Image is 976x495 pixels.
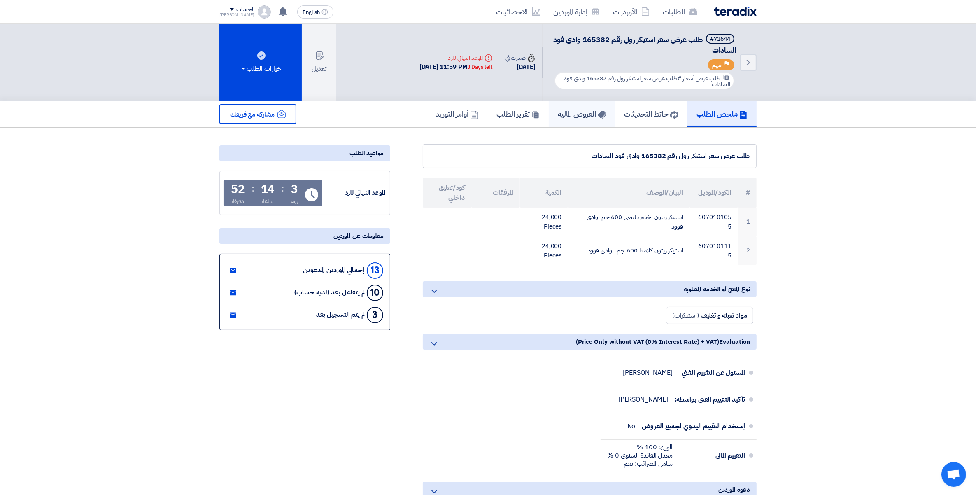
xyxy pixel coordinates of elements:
span: #طلب عرض سعر استيكر رول رقم 165382 وادى فود السادات [564,74,730,89]
div: إجمالي الموردين المدعوين [303,266,364,274]
div: [PERSON_NAME] [618,395,668,404]
a: العروض الماليه [549,101,615,127]
th: كود/تعليق داخلي [423,178,471,208]
div: 14 [261,184,275,195]
td: 24,000 Pieces [520,236,568,265]
th: الكمية [520,178,568,208]
div: دقيقة [232,197,245,205]
div: معدل الفائدة السنوي 0 % [607,451,673,460]
span: English [303,9,320,15]
td: 6070101115 [689,236,738,265]
span: مهم [712,61,722,69]
a: حائط التحديثات [615,101,687,127]
a: تقرير الطلب [487,101,549,127]
span: دعوة الموردين [718,485,750,494]
h5: طلب عرض سعر استيكر رول رقم 165382 وادى فود السادات [553,34,736,55]
div: يوم [291,197,298,205]
div: 3 [367,307,383,323]
td: استيكر زيتون كلاماتا 600 جم وادى فوود [568,236,689,265]
div: #71644 [710,36,730,42]
div: : [252,181,254,196]
span: نوع المنتج أو الخدمة المطلوبة [684,285,750,294]
div: [DATE] [506,62,536,72]
td: 24,000 Pieces [520,208,568,236]
div: المسئول عن التقييم الفني [679,363,745,383]
div: [PERSON_NAME] [623,369,673,377]
div: [DATE] 11:59 PM [419,62,492,72]
div: [PERSON_NAME] [219,13,254,17]
div: 10 [367,285,383,301]
a: أوامر التوريد [426,101,487,127]
div: تأكيد التقييم الفني بواسطة: [675,390,745,409]
div: : [281,181,284,196]
div: الحساب [236,6,254,13]
span: (استيكرات) [672,311,699,320]
button: English [297,5,333,19]
td: 2 [738,236,757,265]
img: Teradix logo [714,7,757,16]
div: 3 Days left [467,63,493,71]
a: ملخص الطلب [687,101,757,127]
h5: العروض الماليه [558,109,606,119]
div: معلومات عن الموردين [219,228,390,244]
div: خيارات الطلب [240,64,281,74]
div: Open chat [941,462,966,487]
a: الاحصائيات [489,2,547,21]
span: طلب عرض أسعار [683,74,721,83]
div: 52 [231,184,245,195]
div: الموعد النهائي للرد [324,188,386,198]
td: 1 [738,208,757,236]
a: الطلبات [656,2,704,21]
div: طلب عرض سعر استيكر رول رقم 165382 وادى فود السادات [430,151,750,161]
div: لم يتفاعل بعد (لديه حساب) [294,289,364,297]
span: مشاركة مع فريقك [230,110,275,119]
div: 3 [291,184,298,195]
td: استيكر زيتون اخضر طبيعى 600 جم وادى فوود [568,208,689,236]
h5: حائط التحديثات [624,109,678,119]
div: صدرت في [506,54,536,62]
span: (Price Only without VAT (0% Interest Rate) + VAT) [576,337,719,346]
div: ساعة [262,197,274,205]
h5: تقرير الطلب [496,109,540,119]
button: تعديل [302,24,336,101]
td: 6070101055 [689,208,738,236]
button: خيارات الطلب [219,24,302,101]
h5: أوامر التوريد [436,109,478,119]
th: البيان/الوصف [568,178,689,208]
th: الكود/الموديل [689,178,738,208]
span: طلب عرض سعر استيكر رول رقم 165382 وادى فود السادات [553,34,736,56]
img: profile_test.png [258,5,271,19]
span: Evaluation [719,337,750,346]
div: إستخدام التقييم اليدوي لجميع العروض [642,416,745,436]
span: مواد تعبئه و تغليف [701,311,747,320]
a: الأوردرات [606,2,656,21]
a: إدارة الموردين [547,2,606,21]
div: مواعيد الطلب [219,145,390,161]
div: الوزن: 100 % [607,443,673,451]
h5: ملخص الطلب [696,109,748,119]
th: المرفقات [471,178,520,208]
div: 13 [367,262,383,279]
div: No [627,422,636,430]
div: الموعد النهائي للرد [419,54,492,62]
div: شامل الضرائب: نعم [607,460,673,468]
div: التقييم المالي [679,446,745,465]
th: # [738,178,757,208]
div: لم يتم التسجيل بعد [316,311,364,319]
